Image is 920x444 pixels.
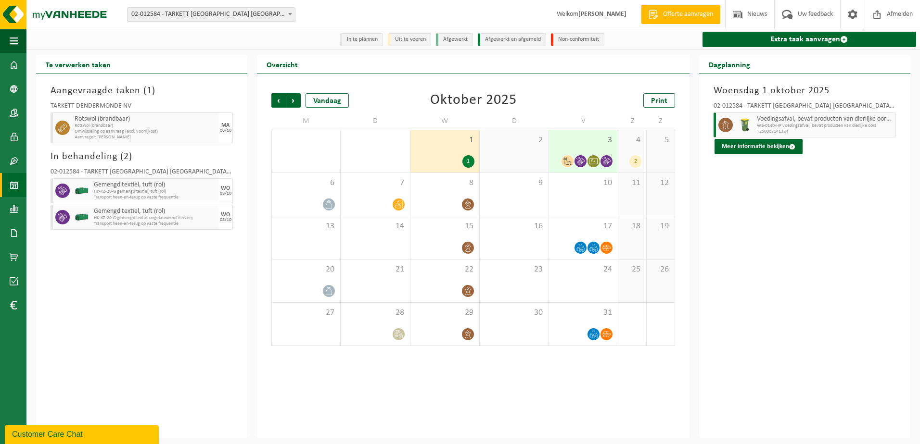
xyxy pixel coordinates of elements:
span: Offerte aanvragen [661,10,716,19]
div: WO [221,212,230,218]
a: Offerte aanvragen [641,5,720,24]
h3: Woensdag 1 oktober 2025 [714,84,896,98]
span: HK-XZ-20-G gemengd textiel, tuft (rol) [94,189,216,195]
span: Gemengd textiel, tuft (rol) [94,181,216,189]
span: 23 [485,264,544,275]
td: Z [618,112,647,130]
span: 18 [623,221,641,232]
span: 19 [652,221,670,232]
img: HK-XZ-20-GN-00 [75,184,89,198]
iframe: chat widget [5,423,161,444]
div: 06/10 [220,128,231,133]
li: Afgewerkt [436,33,473,46]
span: 7 [345,178,405,188]
span: WB-0140-HP voedingsafval, bevat producten van dierlijke oors [757,123,893,129]
a: Extra taak aanvragen [703,32,916,47]
strong: [PERSON_NAME] [578,11,626,18]
td: M [271,112,341,130]
span: 6 [277,178,335,188]
h3: Aangevraagde taken ( ) [51,84,233,98]
img: HK-XZ-20-GN-00 [75,210,89,224]
div: Oktober 2025 [430,93,517,108]
span: Omwisseling op aanvraag (excl. voorrijkost) [75,129,216,135]
span: T250002141324 [757,129,893,135]
div: 2 [629,155,641,168]
span: 15 [415,221,474,232]
span: 02-012584 - TARKETT DENDERMONDE NV - DENDERMONDE [128,8,295,21]
div: 02-012584 - TARKETT [GEOGRAPHIC_DATA] [GEOGRAPHIC_DATA] - [GEOGRAPHIC_DATA] [51,169,233,178]
span: 02-012584 - TARKETT DENDERMONDE NV - DENDERMONDE [127,7,295,22]
div: MA [221,123,230,128]
div: 08/10 [220,218,231,222]
span: Volgende [286,93,301,108]
span: 28 [345,308,405,318]
span: 5 [652,135,670,146]
span: 10 [554,178,613,188]
span: 4 [623,135,641,146]
td: V [549,112,618,130]
span: 21 [345,264,405,275]
span: Rotswol (brandbaar) [75,123,216,129]
span: 9 [485,178,544,188]
td: Z [647,112,675,130]
span: 11 [623,178,641,188]
span: 30 [485,308,544,318]
div: 08/10 [220,191,231,196]
span: 29 [415,308,474,318]
li: Uit te voeren [388,33,431,46]
div: WO [221,185,230,191]
h2: Te verwerken taken [36,55,120,74]
span: 2 [124,152,129,161]
span: 12 [652,178,670,188]
span: 25 [623,264,641,275]
a: Print [643,93,675,108]
span: 16 [485,221,544,232]
td: D [341,112,410,130]
div: Vandaag [306,93,349,108]
span: 14 [345,221,405,232]
span: 17 [554,221,613,232]
span: 26 [652,264,670,275]
span: HK-XZ-20-G gemengd textiel ongelatexeerd Ververij [94,215,216,221]
li: Afgewerkt en afgemeld [478,33,546,46]
h2: Dagplanning [699,55,760,74]
img: WB-0140-HPE-GN-50 [738,118,752,132]
span: 20 [277,264,335,275]
td: D [480,112,549,130]
span: Gemengd textiel, tuft (rol) [94,208,216,215]
span: 31 [554,308,613,318]
td: W [410,112,480,130]
li: In te plannen [340,33,383,46]
span: Vorige [271,93,286,108]
span: Transport heen-en-terug op vaste frequentie [94,195,216,200]
span: 22 [415,264,474,275]
span: 1 [147,86,152,96]
span: 8 [415,178,474,188]
span: Transport heen-en-terug op vaste frequentie [94,221,216,227]
li: Non-conformiteit [551,33,604,46]
span: Aanvrager: [PERSON_NAME] [75,135,216,140]
h2: Overzicht [257,55,307,74]
span: 13 [277,221,335,232]
span: Print [651,97,667,105]
span: 1 [415,135,474,146]
span: 3 [554,135,613,146]
span: 24 [554,264,613,275]
span: 27 [277,308,335,318]
span: Rotswol (brandbaar) [75,115,216,123]
h3: In behandeling ( ) [51,149,233,164]
button: Meer informatie bekijken [715,139,803,154]
div: 1 [462,155,474,168]
span: 2 [485,135,544,146]
div: 02-012584 - TARKETT [GEOGRAPHIC_DATA] [GEOGRAPHIC_DATA] - [GEOGRAPHIC_DATA] [714,103,896,112]
div: TARKETT DENDERMONDE NV [51,103,233,112]
span: Voedingsafval, bevat producten van dierlijke oorsprong, onverpakt, categorie 3 [757,115,893,123]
